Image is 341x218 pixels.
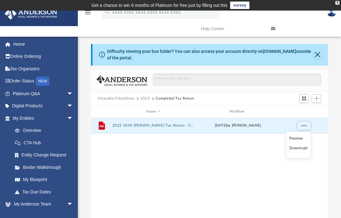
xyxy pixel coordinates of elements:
[289,145,307,151] li: Download
[282,109,325,114] div: id
[94,109,109,114] div: id
[67,100,79,113] span: arrow_drop_down
[4,38,83,50] a: Home
[9,137,83,149] a: CTA Hub
[9,174,79,186] a: My Blueprint
[297,121,311,131] button: More options
[4,100,83,112] a: Digital Productsarrow_drop_down
[335,1,339,5] div: close
[9,161,83,174] a: Binder Walkthrough
[9,124,83,137] a: Overview
[4,112,83,124] a: My Entitiesarrow_drop_down
[196,16,266,41] a: Help Center
[3,7,59,20] img: Anderson Advisors Platinum Portal
[263,49,296,54] a: [DOMAIN_NAME]
[112,124,194,128] button: 2023 1040 [PERSON_NAME] Tax Return - Completed Copy.pdf
[312,94,321,103] button: Add
[67,112,79,125] span: arrow_drop_down
[299,94,309,103] button: Switch to Grid View
[9,186,83,198] a: Tax Due Dates
[4,63,83,75] a: Tax Organizers
[104,8,111,15] i: search
[153,74,321,86] input: Search files and folders
[36,77,50,86] div: NEW
[112,109,194,114] div: Name
[4,87,83,100] a: Platinum Q&Aarrow_drop_down
[197,109,279,114] div: Modified
[107,48,314,61] div: Difficulty viewing your box folder? You can also access your account directly on outside of the p...
[9,149,83,161] a: Entity Change Request
[4,50,83,63] a: Online Ordering
[314,50,321,59] button: Close
[140,96,150,101] button: 2023
[289,135,307,142] li: Preview
[67,87,79,100] span: arrow_drop_down
[67,198,79,211] span: arrow_drop_down
[84,9,92,16] i: menu
[230,2,249,9] a: survey
[4,75,83,88] a: Order StatusNEW
[286,132,311,158] ul: More options
[156,96,194,101] button: Completed Tax Return
[98,96,135,101] button: Viewable-ClientDocs
[84,12,92,16] a: menu
[197,123,279,129] div: [DATE] by [PERSON_NAME]
[92,2,228,9] div: Get a chance to win 6 months of Platinum for free just by filling out this
[327,8,336,17] img: User Pic
[4,198,79,211] a: My Anderson Teamarrow_drop_down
